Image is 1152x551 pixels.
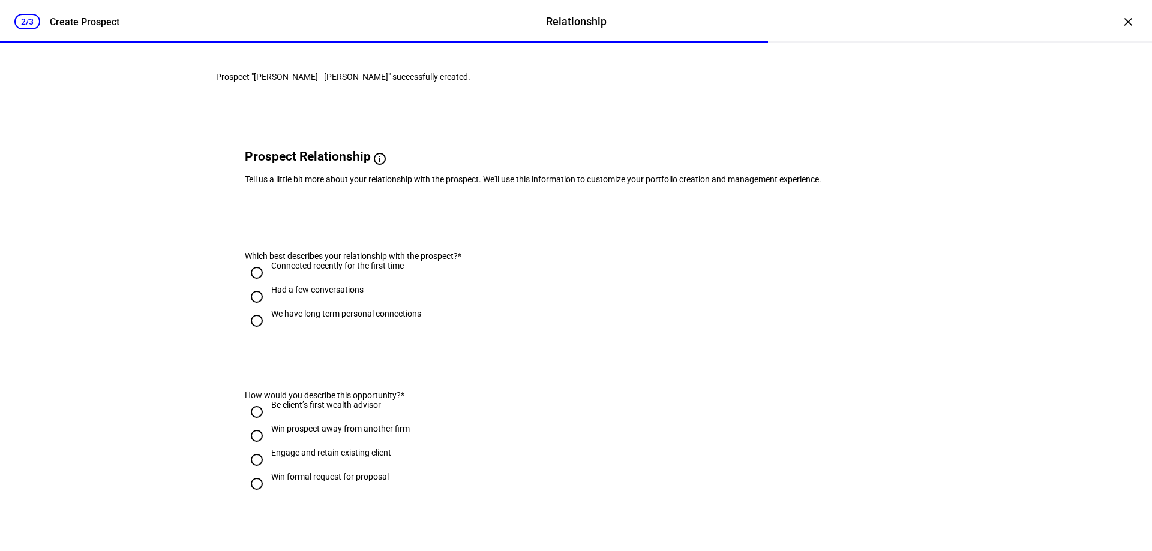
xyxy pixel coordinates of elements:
span: Prospect Relationship [245,149,371,164]
div: Prospect "[PERSON_NAME] - [PERSON_NAME]" successfully created. [216,72,936,82]
div: 2/3 [14,14,40,29]
div: Be client’s first wealth advisor [271,400,381,410]
div: We have long term personal connections [271,309,421,318]
div: Tell us a little bit more about your relationship with the prospect. We'll use this information t... [245,174,907,184]
mat-icon: info [373,152,387,166]
div: Relationship [546,14,607,29]
div: Engage and retain existing client [271,448,391,457]
div: Win formal request for proposal [271,472,389,481]
div: × [1118,12,1138,31]
div: Connected recently for the first time [271,261,404,270]
div: Win prospect away from another firm [271,424,410,433]
div: Had a few conversations [271,285,364,294]
div: Create Prospect [50,16,119,28]
span: How would you describe this opportunity? [245,390,401,400]
span: Why we ask [387,152,462,166]
span: Which best describes your relationship with the prospect? [245,251,458,261]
